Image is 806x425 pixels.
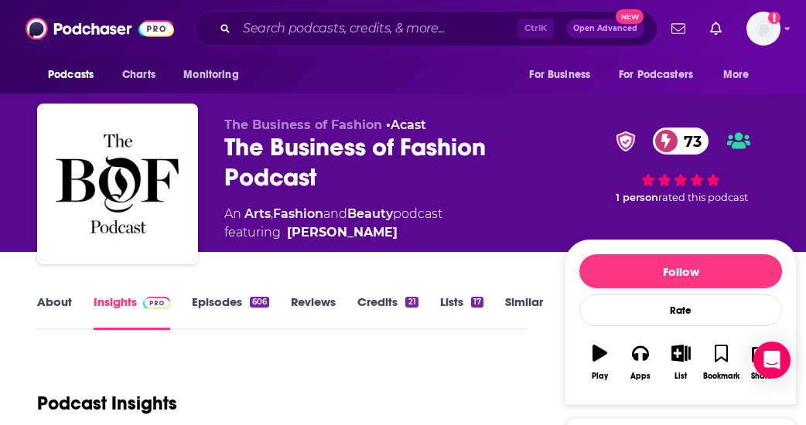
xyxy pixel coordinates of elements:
[183,64,238,86] span: Monitoring
[37,60,114,90] button: open menu
[194,11,657,46] div: Search podcasts, credits, & more...
[237,16,517,41] input: Search podcasts, credits, & more...
[37,294,72,330] a: About
[665,15,692,42] a: Show notifications dropdown
[112,60,165,90] a: Charts
[291,294,336,330] a: Reviews
[746,12,780,46] img: User Profile
[661,335,701,390] button: List
[753,342,791,379] div: Open Intercom Messenger
[579,335,620,390] button: Play
[616,9,644,24] span: New
[224,223,442,242] span: featuring
[517,19,554,39] span: Ctrl K
[620,335,661,390] button: Apps
[712,60,769,90] button: open menu
[386,117,426,132] span: •
[250,297,269,308] div: 606
[658,192,748,203] span: rated this podcast
[271,206,273,221] span: ,
[440,294,483,330] a: Lists17
[94,294,170,330] a: InsightsPodchaser Pro
[675,372,687,381] div: List
[405,297,418,308] div: 21
[357,294,418,330] a: Credits21
[723,64,750,86] span: More
[26,14,174,43] img: Podchaser - Follow, Share and Rate Podcasts
[703,372,739,381] div: Bookmark
[122,64,155,86] span: Charts
[40,107,195,261] img: The Business of Fashion Podcast
[224,205,442,242] div: An podcast
[751,372,772,381] div: Share
[630,372,651,381] div: Apps
[48,64,94,86] span: Podcasts
[579,294,782,326] div: Rate
[746,12,780,46] span: Logged in as AtriaBooks
[224,117,382,132] span: The Business of Fashion
[566,19,644,38] button: Open AdvancedNew
[287,223,398,242] a: Imran Amed
[529,64,590,86] span: For Business
[172,60,258,90] button: open menu
[668,127,709,155] span: 73
[565,117,797,214] div: verified Badge73 1 personrated this podcast
[505,294,543,330] a: Similar
[518,60,610,90] button: open menu
[573,25,637,32] span: Open Advanced
[391,117,426,132] a: Acast
[592,372,608,381] div: Play
[653,127,709,155] a: 73
[609,60,715,90] button: open menu
[471,297,483,308] div: 17
[742,335,782,390] button: Share
[273,206,323,221] a: Fashion
[619,64,693,86] span: For Podcasters
[347,206,393,221] a: Beauty
[579,254,782,288] button: Follow
[746,12,780,46] button: Show profile menu
[143,297,170,309] img: Podchaser Pro
[701,335,741,390] button: Bookmark
[192,294,269,330] a: Episodes606
[323,206,347,221] span: and
[611,131,640,151] img: verified Badge
[37,392,177,415] h1: Podcast Insights
[768,12,780,24] svg: Add a profile image
[244,206,271,221] a: Arts
[616,192,658,203] span: 1 person
[704,15,728,42] a: Show notifications dropdown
